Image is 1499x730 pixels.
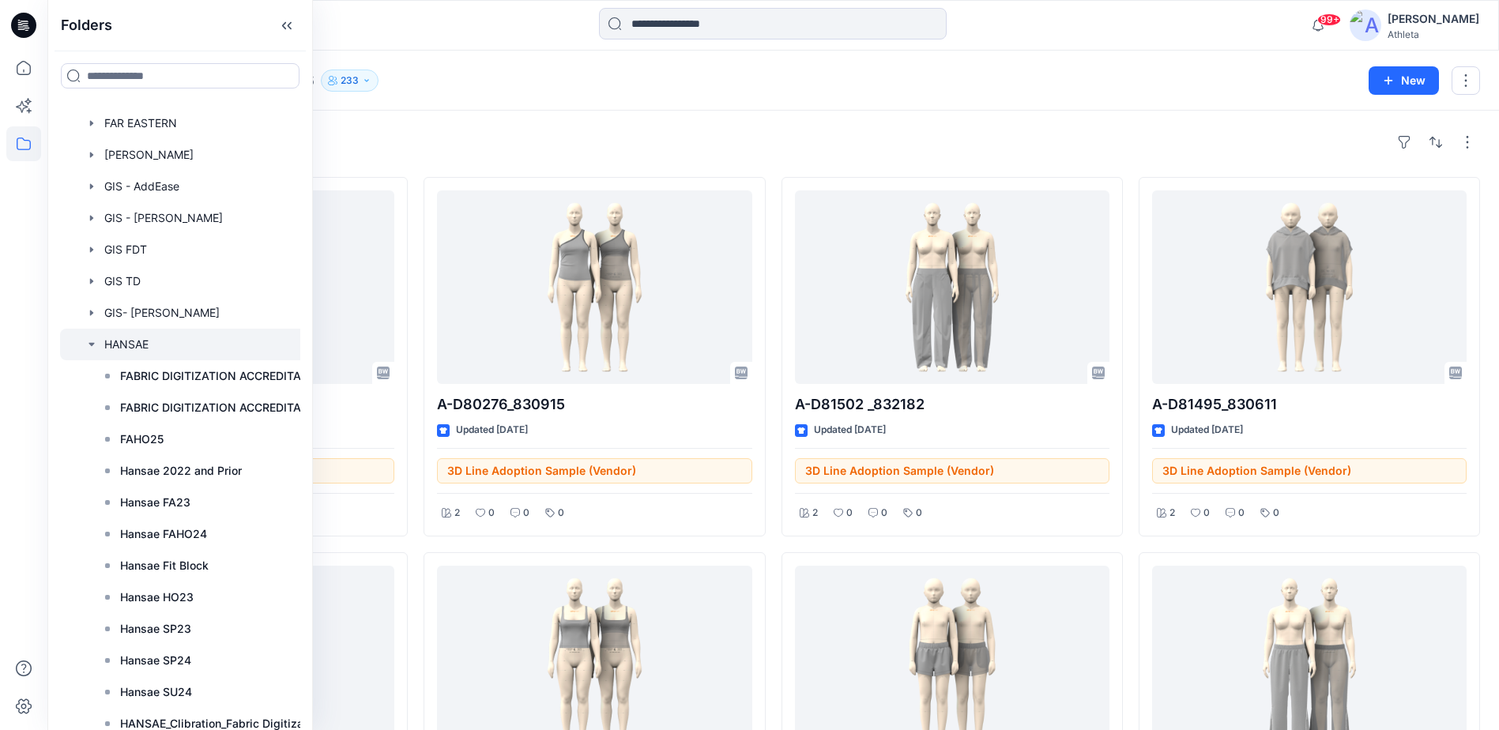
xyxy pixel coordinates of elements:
div: [PERSON_NAME] [1388,9,1479,28]
a: A-D81502 _832182 [795,190,1109,384]
p: 0 [488,505,495,521]
p: 0 [916,505,922,521]
p: A-D81495_830611 [1152,393,1467,416]
p: Hansae SU24 [120,683,192,702]
button: 233 [321,70,379,92]
p: Updated [DATE] [814,422,886,438]
img: avatar [1350,9,1381,41]
p: 0 [846,505,853,521]
a: A-D81495_830611 [1152,190,1467,384]
p: Updated [DATE] [1171,422,1243,438]
p: FAHO25 [120,430,164,449]
p: Hansae SP23 [120,619,191,638]
span: 99+ [1317,13,1341,26]
p: A-D80276_830915 [437,393,751,416]
p: 0 [881,505,887,521]
p: 2 [812,505,818,521]
button: New [1369,66,1439,95]
p: Updated [DATE] [456,422,528,438]
p: 2 [454,505,460,521]
p: Hansae FA23 [120,493,190,512]
p: 0 [523,505,529,521]
p: Hansae 2022 and Prior [120,461,242,480]
p: 0 [1203,505,1210,521]
p: FABRIC DIGITIZATION ACCREDITATION: 1st Batch [120,367,348,386]
p: 2 [1169,505,1175,521]
p: Hansae Fit Block [120,556,209,575]
p: Hansae SP24 [120,651,191,670]
div: Athleta [1388,28,1479,40]
p: Hansae FAHO24 [120,525,207,544]
p: Hansae HO23 [120,588,194,607]
p: 0 [558,505,564,521]
a: A-D80276_830915 [437,190,751,384]
p: FABRIC DIGITIZATION ACCREDITATION: 2nd Batch [120,398,348,417]
p: A-D81502 _832182 [795,393,1109,416]
p: 233 [341,72,359,89]
p: 0 [1273,505,1279,521]
p: 0 [1238,505,1245,521]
